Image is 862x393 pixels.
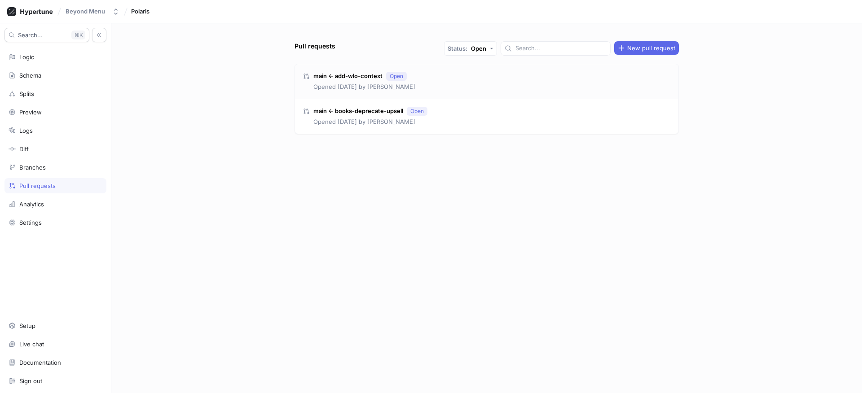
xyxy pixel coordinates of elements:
p: main ← add-wlo-context [313,72,383,81]
div: K [71,31,85,39]
p: main ← books-deprecate-upsell [313,107,403,116]
span: Search... [18,32,43,38]
div: Open [410,107,424,115]
div: Diff [19,145,29,153]
button: Status: Open [444,41,497,56]
a: Documentation [4,355,106,370]
div: Logs [19,127,33,134]
div: Pull requests [19,182,56,189]
div: Schema [19,72,41,79]
div: Pull requests [295,41,335,51]
div: Logic [19,53,34,61]
div: Splits [19,90,34,97]
div: Analytics [19,201,44,208]
input: Search... [515,44,607,53]
p: Status: [448,46,467,52]
p: Opened [DATE] by [PERSON_NAME] [313,118,415,127]
button: New pull request [614,41,679,55]
div: Live chat [19,341,44,348]
div: Setup [19,322,35,329]
div: Open [390,72,403,80]
p: Opened [DATE] by [PERSON_NAME] [313,83,415,92]
div: Preview [19,109,42,116]
div: Open [471,46,486,52]
div: Branches [19,164,46,171]
div: Documentation [19,359,61,366]
span: Polaris [131,8,150,14]
div: Beyond Menu [66,8,105,15]
div: Settings [19,219,42,226]
span: New pull request [627,45,675,51]
button: Beyond Menu [62,4,123,19]
button: Search...K [4,28,89,42]
div: Sign out [19,377,42,384]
